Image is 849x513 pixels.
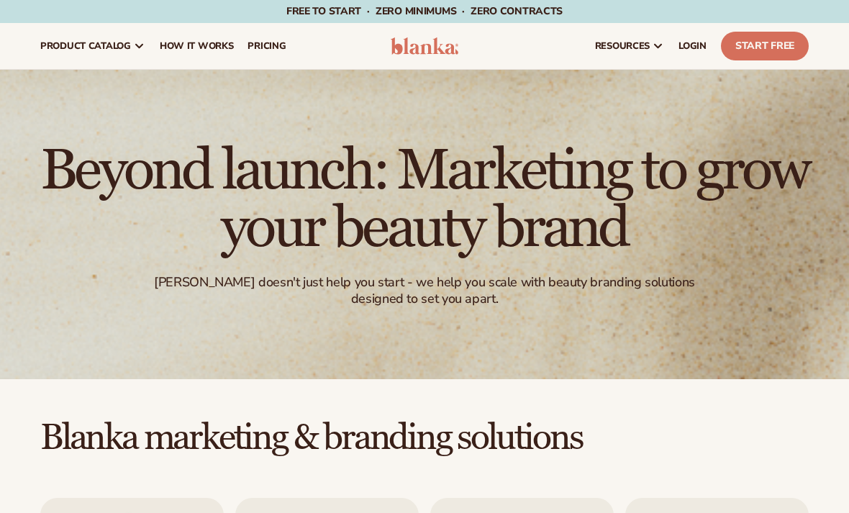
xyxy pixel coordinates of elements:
a: pricing [240,23,293,69]
span: pricing [248,40,286,52]
span: resources [595,40,650,52]
img: logo [391,37,458,55]
a: product catalog [33,23,153,69]
a: How It Works [153,23,241,69]
span: Free to start · ZERO minimums · ZERO contracts [286,4,563,18]
a: Start Free [721,32,809,60]
div: [PERSON_NAME] doesn't just help you start - we help you scale with beauty branding solutions desi... [149,274,699,308]
span: How It Works [160,40,234,52]
span: product catalog [40,40,131,52]
a: resources [588,23,671,69]
a: LOGIN [671,23,714,69]
span: LOGIN [678,40,707,52]
h1: Beyond launch: Marketing to grow your beauty brand [29,142,820,257]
